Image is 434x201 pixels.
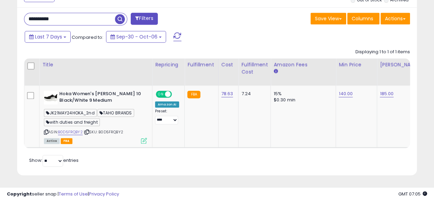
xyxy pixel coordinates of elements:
button: Columns [347,13,379,24]
div: Amazon Fees [273,61,333,68]
button: Save View [310,13,346,24]
span: OFF [171,91,182,97]
span: FBA [61,138,72,144]
div: Fulfillment [187,61,215,68]
span: TAHO BRANDS [97,109,134,117]
div: seller snap | | [7,191,119,198]
div: Title [42,61,149,68]
span: Last 7 Days [35,33,62,40]
a: 78.63 [221,90,233,97]
a: 185.00 [380,90,394,97]
div: [PERSON_NAME] [380,61,421,68]
button: Last 7 Days [25,31,71,43]
div: Preset: [155,109,179,124]
b: Hoka Women's [PERSON_NAME] 10 Black/White 9 Medium [59,91,143,105]
a: B0D5FRQBY2 [58,129,83,135]
a: Privacy Policy [89,191,119,197]
a: 140.00 [339,90,353,97]
span: 2025-10-14 07:05 GMT [398,191,427,197]
div: Repricing [155,61,181,68]
span: All listings currently available for purchase on Amazon [44,138,60,144]
strong: Copyright [7,191,32,197]
div: Displaying 1 to 1 of 1 items [355,49,410,55]
span: Columns [352,15,373,22]
span: with duties and freight [44,118,100,126]
button: Sep-30 - Oct-06 [106,31,166,43]
small: Amazon Fees. [273,68,278,75]
div: 7.24 [241,91,265,97]
div: Min Price [339,61,374,68]
div: ASIN: [44,91,147,143]
a: Terms of Use [59,191,88,197]
span: ON [156,91,165,97]
small: FBA [187,91,200,98]
div: Amazon AI [155,101,179,108]
div: 15% [273,91,330,97]
span: JK21MAY24HOKA_2nd [44,109,97,117]
img: 31a2Mv03NFL._SL40_.jpg [44,91,58,104]
span: Sep-30 - Oct-06 [116,33,157,40]
span: Show: entries [29,157,79,164]
div: $0.30 min [273,97,330,103]
div: Cost [221,61,236,68]
button: Actions [380,13,410,24]
span: Compared to: [72,34,103,41]
div: Fulfillment Cost [241,61,268,76]
button: Filters [131,13,157,25]
span: | SKU: B0D5FRQBY2 [84,129,123,135]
